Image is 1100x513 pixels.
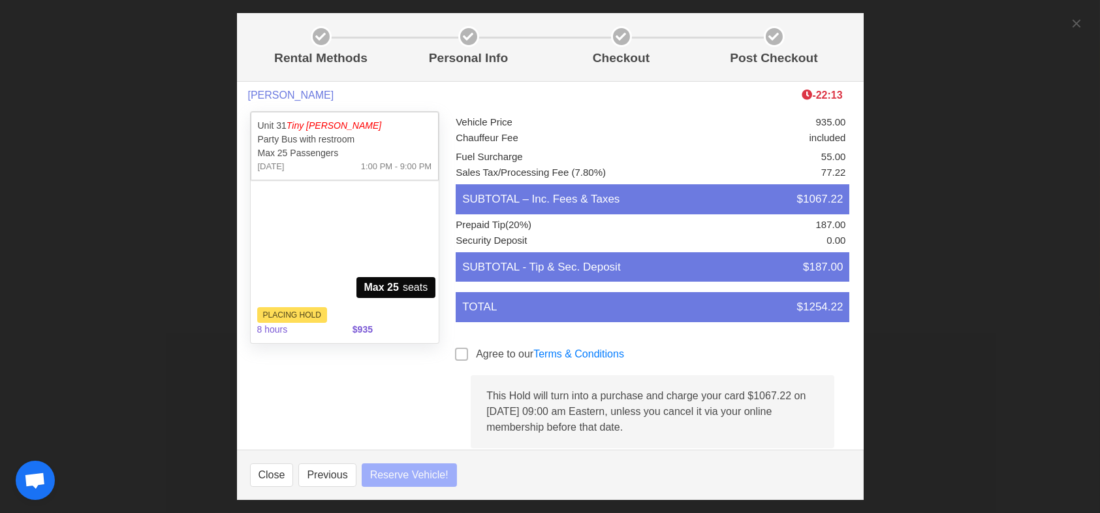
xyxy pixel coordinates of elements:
li: 935.00 [661,115,846,131]
li: Sales Tax/Processing Fee (7.80%) [456,165,661,181]
div: This Hold will turn into a purchase and charge your card $1067.22 on [DATE] 09:00 am Eastern, unl... [471,375,834,448]
img: 31%2001.jpg [251,180,439,306]
p: Rental Methods [255,49,387,68]
span: [PERSON_NAME] [248,89,334,101]
b: $935 [353,324,373,335]
li: TOTAL [456,292,849,322]
button: Close [250,463,294,487]
span: $1067.22 [797,191,843,208]
label: Agree to our [476,346,624,362]
strong: Max 25 [364,280,399,295]
div: Open chat [16,461,55,500]
li: Prepaid Tip [456,218,661,233]
li: 187.00 [661,218,846,233]
p: Post Checkout [703,49,845,68]
li: Vehicle Price [456,115,661,131]
li: 55.00 [661,150,846,165]
span: $1254.22 [797,299,843,316]
span: [DATE] [258,160,285,173]
span: 8 hours [249,315,345,344]
button: Reserve Vehicle! [362,463,457,487]
li: SUBTOTAL – Inc. Fees & Taxes [456,184,849,214]
li: 77.22 [661,165,846,181]
button: Previous [298,463,356,487]
li: Security Deposit [456,233,661,249]
span: seats [356,277,436,298]
span: Tiny [PERSON_NAME] [287,120,381,131]
span: 1:00 PM - 9:00 PM [361,160,432,173]
span: The clock is ticking ⁠— this timer shows how long we'll hold this limo during checkout. If time r... [802,90,842,101]
li: 0.00 [661,233,846,249]
p: Checkout [550,49,693,68]
a: Terms & Conditions [533,348,624,359]
p: Party Bus with restroom [258,133,432,146]
span: $187.00 [803,259,843,276]
p: Unit 31 [258,119,432,133]
li: SUBTOTAL - Tip & Sec. Deposit [456,252,849,282]
p: Max 25 Passengers [258,146,432,160]
li: Fuel Surcharge [456,150,661,165]
li: included [661,131,846,146]
b: -22:13 [802,90,842,101]
p: Personal Info [398,49,540,68]
span: (20%) [505,219,531,230]
li: Chauffeur Fee [456,131,661,146]
span: Reserve Vehicle! [370,467,448,483]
